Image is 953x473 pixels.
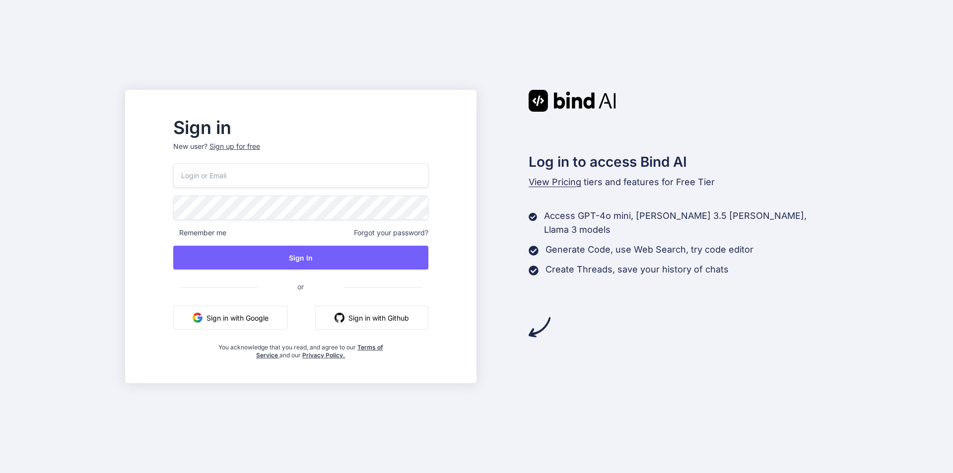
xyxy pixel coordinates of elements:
div: Sign up for free [209,141,260,151]
span: Forgot your password? [354,228,428,238]
img: google [193,313,203,323]
button: Sign in with Google [173,306,288,330]
img: github [335,313,344,323]
span: View Pricing [529,177,581,187]
h2: Log in to access Bind AI [529,151,828,172]
p: Create Threads, save your history of chats [545,263,729,276]
input: Login or Email [173,163,428,188]
a: Privacy Policy. [302,351,345,359]
span: or [258,274,343,299]
img: Bind AI logo [529,90,616,112]
p: Generate Code, use Web Search, try code editor [545,243,753,257]
button: Sign In [173,246,428,270]
div: You acknowledge that you read, and agree to our and our [215,338,386,359]
img: arrow [529,316,550,338]
h2: Sign in [173,120,428,135]
span: Remember me [173,228,226,238]
p: tiers and features for Free Tier [529,175,828,189]
p: New user? [173,141,428,163]
p: Access GPT-4o mini, [PERSON_NAME] 3.5 [PERSON_NAME], Llama 3 models [544,209,828,237]
a: Terms of Service [256,343,383,359]
button: Sign in with Github [315,306,428,330]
